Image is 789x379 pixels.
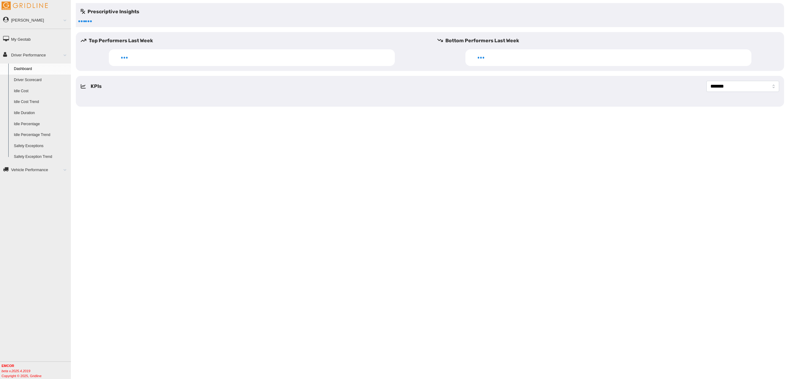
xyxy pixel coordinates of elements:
[11,151,71,163] a: Safety Exception Trend
[2,364,14,368] b: EMCOR
[11,64,71,75] a: Dashboard
[11,130,71,141] a: Idle Percentage Trend
[2,363,71,378] div: Copyright © 2025, Gridline
[91,83,102,90] h5: KPIs
[81,37,427,44] h5: Top Performers Last Week
[11,97,71,108] a: Idle Cost Trend
[2,369,30,373] i: beta v.2025.4.2019
[11,86,71,97] a: Idle Cost
[81,8,139,15] h5: Prescriptive Insights
[437,37,784,44] h5: Bottom Performers Last Week
[11,141,71,152] a: Safety Exceptions
[2,2,48,10] img: Gridline
[11,119,71,130] a: Idle Percentage
[11,108,71,119] a: Idle Duration
[11,75,71,86] a: Driver Scorecard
